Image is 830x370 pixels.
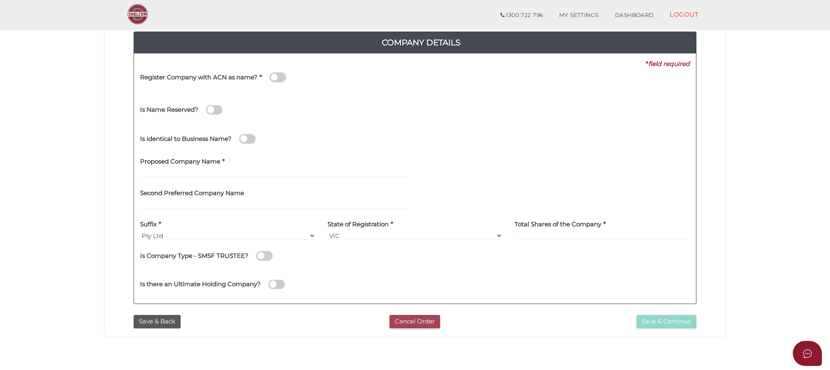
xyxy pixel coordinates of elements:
[328,221,389,228] h4: State of Registration
[134,315,181,328] button: Save & Back
[636,315,696,328] button: Save & Continue
[140,190,244,197] h4: Second Preferred Company Name
[140,106,198,113] h4: Is Name Reserved?
[648,60,690,68] i: field required
[140,253,249,259] h4: Is Company Type - SMSF TRUSTEE?
[140,281,261,288] h4: Is there an Ultimate Holding Company?
[515,221,601,228] h4: Total Shares of the Company
[793,341,822,366] button: Open asap
[662,6,707,23] a: LOGOUT
[389,315,440,328] button: Cancel Order
[551,7,607,23] a: MY SETTINGS
[140,74,258,81] h4: Register Company with ACN as name?
[607,7,662,23] a: DASHBOARD
[140,36,702,49] h4: Company Details
[140,158,220,165] h4: Proposed Company Name
[140,136,232,142] h4: Is identical to Business Name?
[140,221,157,228] h4: Suffix
[492,7,551,23] a: 1300 722 796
